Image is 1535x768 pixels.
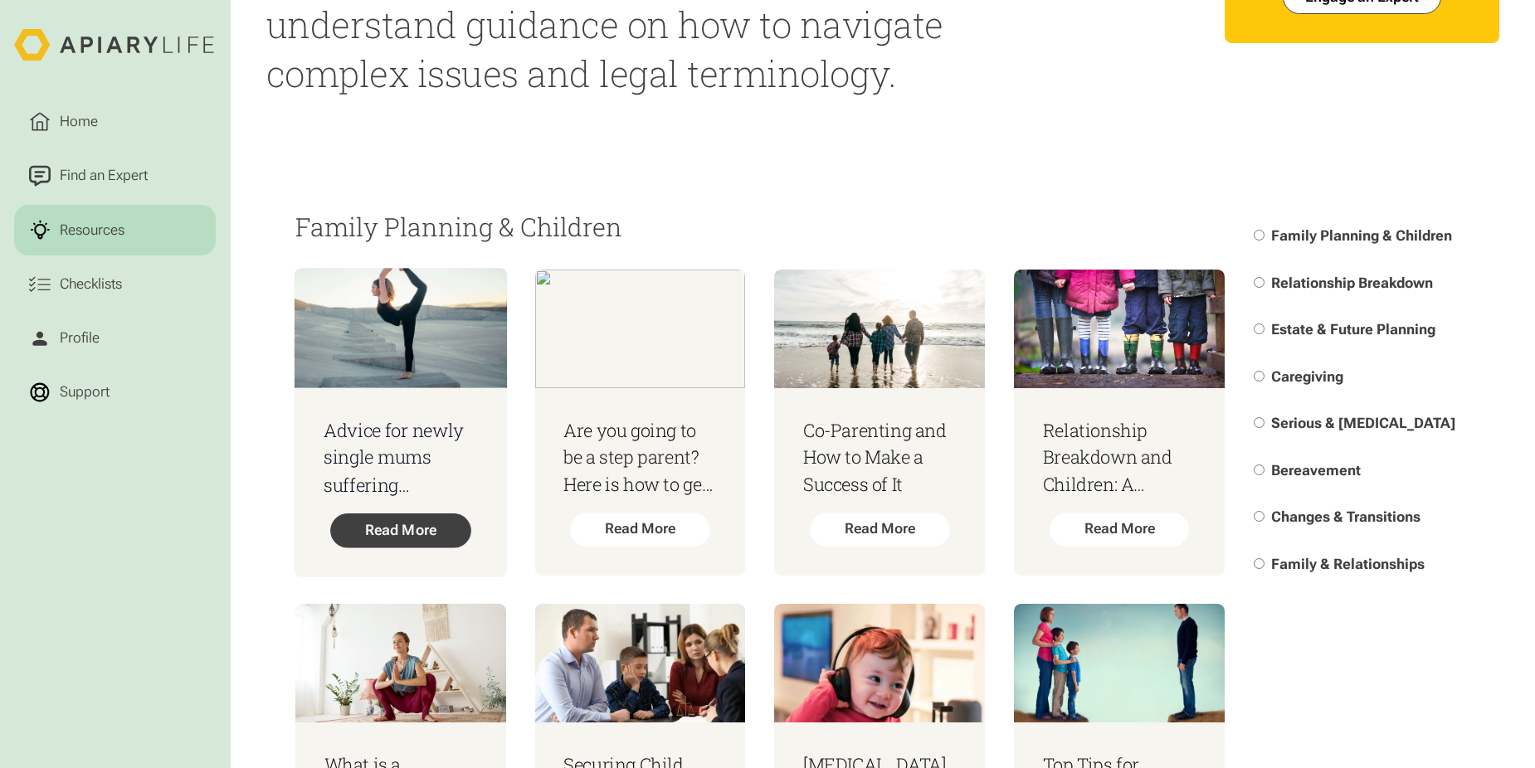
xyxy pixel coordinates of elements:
[810,513,950,547] div: Read More
[56,219,128,241] div: Resources
[14,205,216,255] a: Resources
[535,270,746,576] a: Are you going to be a step parent? Here is how to get the best start…Read More
[1254,371,1265,382] input: Caregiving
[1050,513,1190,547] div: Read More
[1254,464,1265,475] input: Bereavement
[1271,415,1455,431] span: Serious & [MEDICAL_DATA]
[1254,511,1265,522] input: Changes & Transitions
[56,165,151,187] div: Find an Expert
[56,274,125,295] div: Checklists
[294,268,507,576] a: Advice for newly single mums suffering overwhelmRead More
[1271,227,1452,244] span: Family Planning & Children
[14,259,216,309] a: Checklists
[1271,321,1435,338] span: Estate & Future Planning
[14,367,216,418] a: Support
[14,151,216,202] a: Find an Expert
[1254,230,1265,241] input: Family Planning & Children
[1271,462,1361,479] span: Bereavement
[1254,417,1265,428] input: Serious & [MEDICAL_DATA]
[1043,417,1196,498] h3: Relationship Breakdown and Children: A Whistle-Stop Tour
[1271,508,1420,525] span: Changes & Transitions
[1254,558,1265,569] input: Family & Relationships
[803,417,956,498] h3: Co-Parenting and How to Make a Success of It
[295,213,1225,241] h2: Family Planning & Children
[1271,556,1425,572] span: Family & Relationships
[563,417,716,498] h3: Are you going to be a step parent? Here is how to get the best start…
[774,270,985,576] a: Co-Parenting and How to Make a Success of ItRead More
[330,513,471,548] div: Read More
[14,313,216,363] a: Profile
[324,416,478,498] h3: Advice for newly single mums suffering overwhelm
[1014,270,1225,576] a: Relationship Breakdown and Children: A Whistle-Stop TourRead More
[1271,275,1433,291] span: Relationship Breakdown
[1254,277,1265,288] input: Relationship Breakdown
[56,111,101,133] div: Home
[56,382,113,403] div: Support
[1271,368,1343,385] span: Caregiving
[56,328,103,349] div: Profile
[570,513,710,547] div: Read More
[14,97,216,148] a: Home
[1254,323,1265,334] input: Estate & Future Planning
